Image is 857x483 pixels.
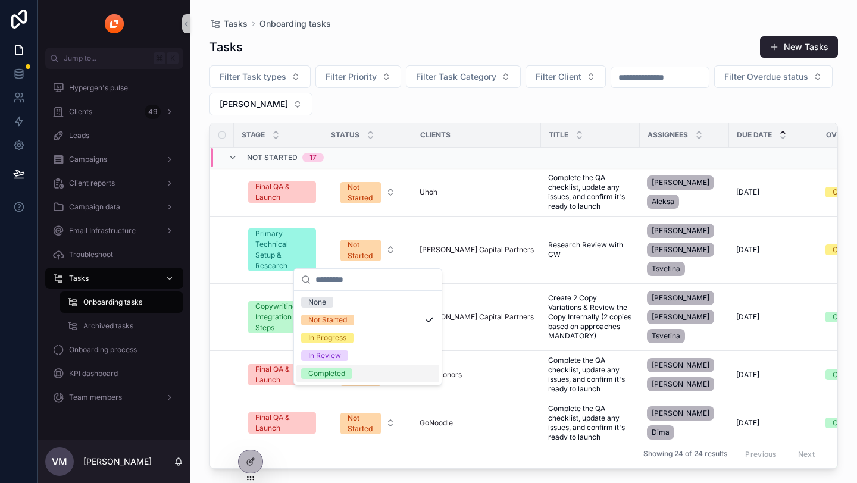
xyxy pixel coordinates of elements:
span: Tasks [224,18,248,30]
a: [PERSON_NAME] Capital Partners [420,312,534,322]
div: 49 [145,105,161,119]
div: Final QA & Launch [255,181,309,203]
a: [PERSON_NAME][PERSON_NAME]Tsvetina [647,221,722,278]
span: Team members [69,393,122,402]
div: Not Started [348,182,374,203]
a: Clients49 [45,101,183,123]
span: [DATE] [736,312,759,322]
div: None [308,297,326,308]
span: Onboarding tasks [83,297,142,307]
a: Select Button [330,406,405,440]
a: Research Review with CW [548,240,633,259]
a: Select Button [330,175,405,209]
a: [PERSON_NAME]Aleksa [647,173,722,211]
span: Filter Overdue status [724,71,808,83]
button: Select Button [331,234,405,266]
a: [DATE] [736,245,811,255]
a: Final QA & Launch [248,412,316,434]
button: Jump to...K [45,48,183,69]
button: New Tasks [760,36,838,58]
button: Select Button [209,65,311,88]
div: Suggestions [294,291,442,385]
span: Showing 24 of 24 results [643,450,727,459]
a: [PERSON_NAME][PERSON_NAME] [647,356,722,394]
div: Copywriting & Integration Steps [255,301,309,333]
a: GoNoodle [420,418,453,428]
span: [PERSON_NAME] [652,293,709,303]
a: Complete the QA checklist, update any issues, and confirm it's ready to launch [548,356,633,394]
span: Jump to... [64,54,149,63]
a: Onboarding tasks [60,291,183,313]
a: KPI dashboard [45,363,183,384]
span: Dima [652,428,670,437]
span: Title [549,130,568,140]
a: Campaign data [45,196,183,218]
span: Tasks [69,274,89,283]
span: [PERSON_NAME] [652,245,709,255]
div: In Progress [308,333,346,343]
a: Final QA & Launch [248,364,316,385]
a: Hypergen's pulse [45,77,183,99]
button: Select Button [209,93,312,115]
div: Not Started [308,315,347,325]
a: Onboarding tasks [259,18,331,30]
a: Email Infrastructure [45,220,183,241]
a: Onboarding process [45,339,183,360]
a: Tasks [209,18,248,30]
span: [PERSON_NAME] [220,98,288,110]
div: Not Started [348,413,374,434]
span: Hypergen's pulse [69,83,128,93]
div: In Review [308,350,341,361]
button: Select Button [406,65,521,88]
div: Primary Technical Setup & Research [255,228,309,271]
span: [DATE] [736,245,759,255]
a: [PERSON_NAME] Capital Partners [420,245,534,255]
a: [DATE] [736,370,811,379]
span: Troubleshoot [69,250,113,259]
a: Create 2 Copy Variations & Review the Copy Internally (2 copies based on approaches MANDATORY) [548,293,633,341]
span: Archived tasks [83,321,133,331]
span: Due date [737,130,772,140]
a: Copywriting & Integration Steps [248,301,316,333]
span: Aleksa [652,197,674,206]
span: Clients [420,130,451,140]
span: [PERSON_NAME] [652,312,709,322]
a: Uhoh [420,187,534,197]
a: [PERSON_NAME][PERSON_NAME]Tsvetina [647,288,722,346]
button: Select Button [331,407,405,439]
div: scrollable content [38,69,190,424]
span: [PERSON_NAME] [652,409,709,418]
span: Status [331,130,359,140]
a: [DATE] [736,418,811,428]
div: Not Started [348,240,374,261]
button: Select Button [526,65,606,88]
a: Leads [45,125,183,146]
span: [PERSON_NAME] [652,178,709,187]
span: Filter Priority [326,71,377,83]
span: K [168,54,177,63]
span: Filter Client [536,71,581,83]
span: Uhoh [420,187,437,197]
h1: Tasks [209,39,243,55]
a: Complete the QA checklist, update any issues, and confirm it's ready to launch [548,404,633,442]
div: Final QA & Launch [255,364,309,385]
span: [DATE] [736,187,759,197]
span: Filter Task types [220,71,286,83]
a: BrainDonors [420,370,534,379]
a: Select Button [330,233,405,266]
div: Final QA & Launch [255,412,309,434]
a: Complete the QA checklist, update any issues, and confirm it's ready to launch [548,173,633,211]
span: Campaign data [69,202,120,212]
span: [PERSON_NAME] [652,226,709,236]
button: Select Button [331,176,405,208]
a: Final QA & Launch [248,181,316,203]
span: Stage [242,130,265,140]
span: Filter Task Category [416,71,496,83]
